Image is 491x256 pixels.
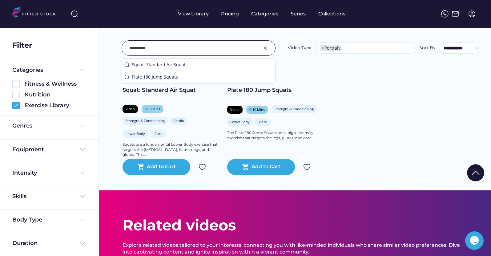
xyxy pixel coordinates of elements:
img: search-normal.svg [124,62,129,67]
div: 0-10 Mins [145,107,160,111]
div: Equipment [12,146,44,153]
div: Core [258,120,268,124]
div: Video [126,107,135,111]
div: Squats are a fundamental Lower Body exercise that targets the [MEDICAL_DATA], hamstrings, and glu... [123,142,221,157]
img: Frame%20%284%29.svg [79,122,86,130]
div: Strength & Conditioning [126,118,165,123]
img: search-normal%203.svg [71,10,78,18]
div: Exercise Library [24,102,86,109]
div: Squat: Standard Air Squat [132,62,273,68]
iframe: chat widget [465,231,485,250]
img: Rectangle%205126.svg [12,91,20,98]
div: Plate 180 Jump Squats [132,74,273,80]
div: Core [154,131,163,136]
img: Group%201000002322%20%281%29.svg [467,164,484,181]
img: Frame%20%284%29.svg [79,169,86,177]
li: Portrait [320,45,342,51]
div: Video [230,107,239,112]
div: Pricing [221,10,239,17]
img: Frame%20%284%29.svg [79,146,86,153]
img: Group%201000002324.svg [303,163,311,171]
div: Body Type [12,216,42,224]
div: Filter [12,40,32,51]
button: shopping_cart [242,163,249,171]
img: Frame%20%284%29.svg [79,240,86,247]
button: shopping_cart [137,163,145,171]
img: Frame%20%284%29.svg [79,193,86,200]
div: Explore related videos tailored to your interests, connecting you with like-minded individuals wh... [123,242,467,256]
div: Lower Body [126,131,145,136]
div: Intensity [12,169,37,177]
div: Add to Cart [147,163,176,171]
img: Frame%2051.svg [452,10,459,18]
div: Categories [12,66,43,74]
div: Sort By [419,45,436,51]
div: Categories [251,10,278,17]
div: Lower Body [230,120,250,124]
div: 0-10 Mins [249,107,265,112]
div: Nutrition [24,91,86,99]
img: Frame%20%284%29.svg [79,216,86,224]
img: Group%201000002326.svg [262,44,269,52]
img: Group%201000002360.svg [12,102,20,109]
div: fvck [251,3,259,9]
img: search-normal.svg [124,75,129,79]
div: Cardio [173,118,184,123]
div: Duration [12,239,38,247]
div: Series [291,10,306,17]
div: Squat: Standard Air Squat [123,86,221,94]
span: × [321,46,324,50]
div: Strength & Conditioning [275,107,314,111]
div: Skills [12,193,28,200]
img: LOGO.svg [12,7,61,19]
div: Add to Cart [252,163,280,171]
img: profile-circle.svg [468,10,476,18]
img: Group%201000002324.svg [199,163,206,171]
div: View Library [178,10,209,17]
div: Plate 180 Jump Squats [227,86,326,94]
div: Related videos [123,215,236,236]
img: meteor-icons_whatsapp%20%281%29.svg [441,10,449,18]
div: Fitness & Wellness [24,80,86,88]
div: Collections [318,10,345,17]
img: Frame%20%285%29.svg [79,66,86,74]
div: Genres [12,122,32,130]
div: Video Type [288,45,312,51]
div: The Plate 180 Jump Squats are a high-intensity exercise that targets the legs, glutes, and core... [227,130,326,141]
img: Rectangle%205126.svg [12,80,20,87]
